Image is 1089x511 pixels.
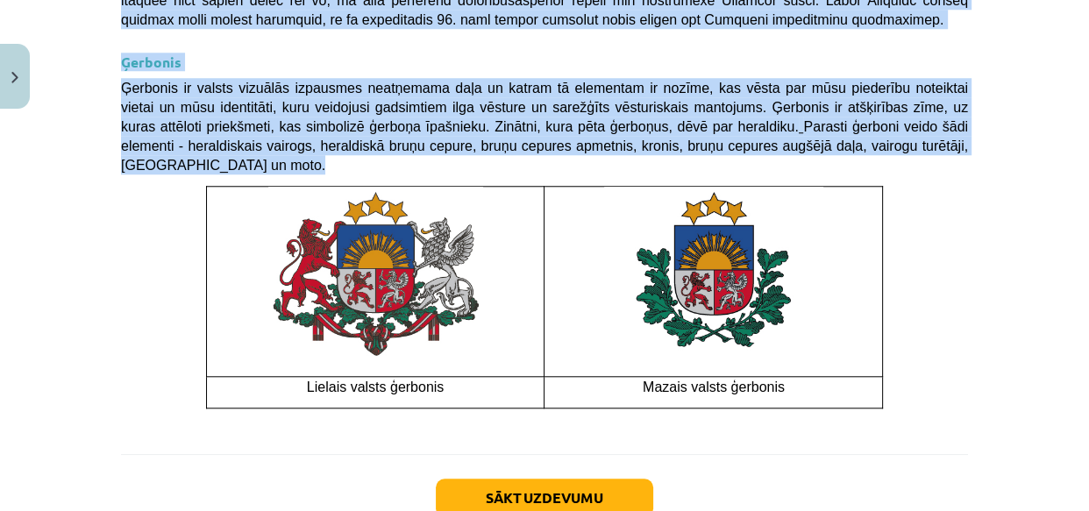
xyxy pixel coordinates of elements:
[121,81,968,173] span: Ģerbonis ir valsts vizuālās izpausmes neatņemama daļa un katram tā elementam ir nozīme, kas vēsta...
[643,380,785,394] span: Mazais valsts ģerbonis
[604,187,823,364] img: Latvijas valsts ģerbonis
[121,53,181,71] strong: Ģerbonis
[268,187,483,360] img: A colorful emblem with lions and a shield Description automatically generated
[11,72,18,83] img: icon-close-lesson-0947bae3869378f0d4975bcd49f059093ad1ed9edebbc8119c70593378902aed.svg
[307,380,445,394] span: Lielais valsts ģerbonis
